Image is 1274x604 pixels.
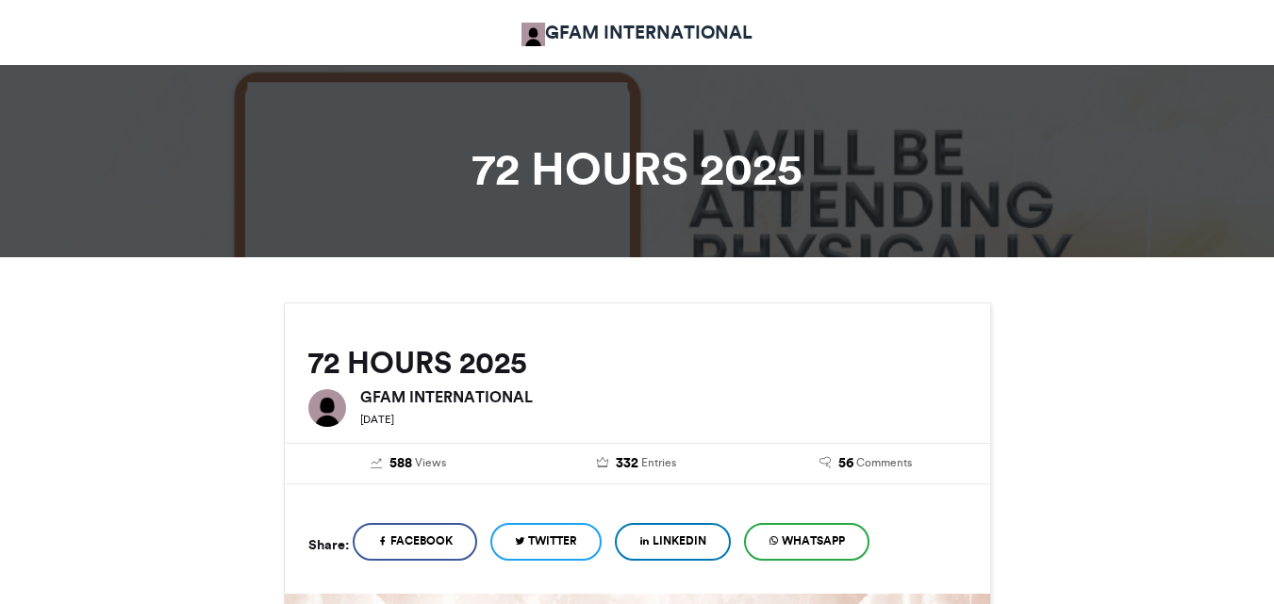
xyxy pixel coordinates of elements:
[353,523,477,561] a: Facebook
[653,532,706,549] span: LinkedIn
[389,453,412,474] span: 588
[766,453,967,474] a: 56 Comments
[838,453,853,474] span: 56
[521,23,545,46] img: GFAM INTERNATIONAL
[521,19,753,46] a: GFAM INTERNATIONAL
[308,453,509,474] a: 588 Views
[856,454,912,471] span: Comments
[744,523,869,561] a: WhatsApp
[528,532,577,549] span: Twitter
[360,389,967,404] h6: GFAM INTERNATIONAL
[490,523,602,561] a: Twitter
[782,532,845,549] span: WhatsApp
[537,453,737,474] a: 332 Entries
[360,413,394,426] small: [DATE]
[114,146,1161,191] h1: 72 HOURS 2025
[641,454,676,471] span: Entries
[615,523,731,561] a: LinkedIn
[415,454,446,471] span: Views
[308,532,349,557] h5: Share:
[390,532,453,549] span: Facebook
[616,453,638,474] span: 332
[308,389,346,427] img: GFAM INTERNATIONAL
[308,346,967,380] h2: 72 HOURS 2025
